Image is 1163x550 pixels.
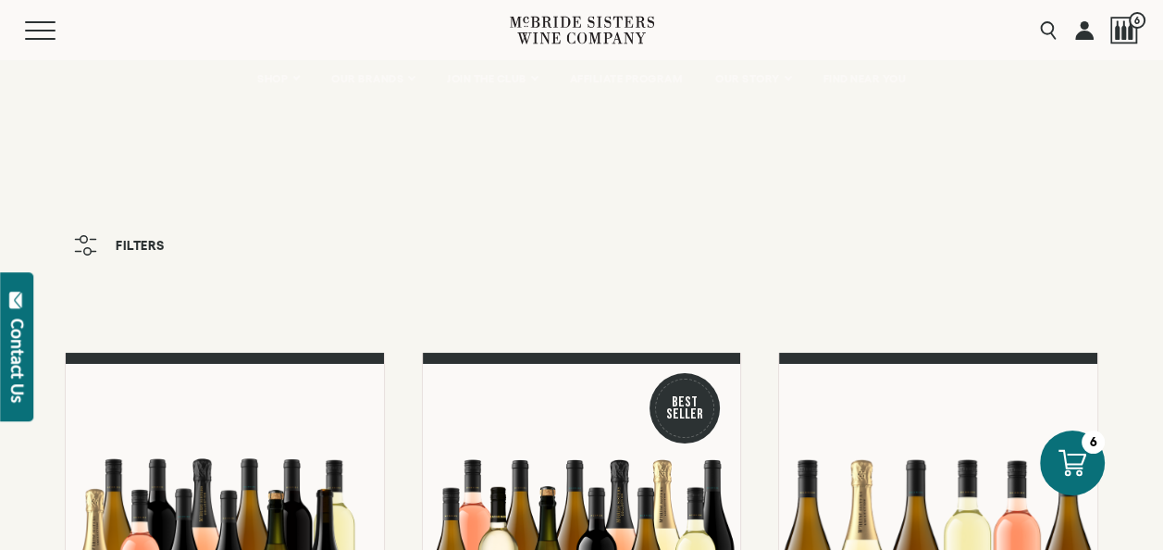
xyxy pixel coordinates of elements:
[811,60,919,97] a: FIND NEAR YOU
[116,239,165,252] span: Filters
[25,21,92,40] button: Mobile Menu Trigger
[319,60,426,97] a: OUR BRANDS
[1129,12,1145,29] span: 6
[715,72,780,85] span: OUR STORY
[1082,431,1105,454] div: 6
[823,72,907,85] span: FIND NEAR YOU
[65,226,174,265] button: Filters
[257,72,289,85] span: SHOP
[8,319,27,403] div: Contact Us
[331,72,403,85] span: OUR BRANDS
[558,60,695,97] a: AFFILIATE PROGRAM
[447,72,526,85] span: JOIN THE CLUB
[435,60,549,97] a: JOIN THE CLUB
[703,60,802,97] a: OUR STORY
[570,72,683,85] span: AFFILIATE PROGRAM
[245,60,310,97] a: SHOP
